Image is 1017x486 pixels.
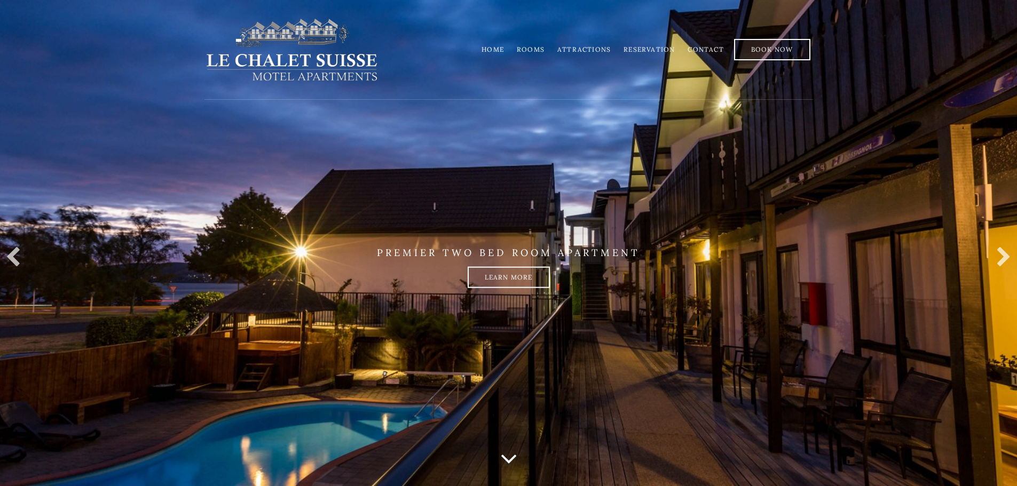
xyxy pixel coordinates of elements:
[624,45,675,53] a: Reservation
[688,45,723,53] a: Contact
[517,45,545,53] a: Rooms
[204,247,813,259] p: PREMIER TWO BED ROOM APARTMENT
[482,45,504,53] a: Home
[204,18,379,82] img: lechaletsuisse
[468,266,550,288] a: Learn more
[734,39,810,60] a: Book Now
[557,45,611,53] a: Attractions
